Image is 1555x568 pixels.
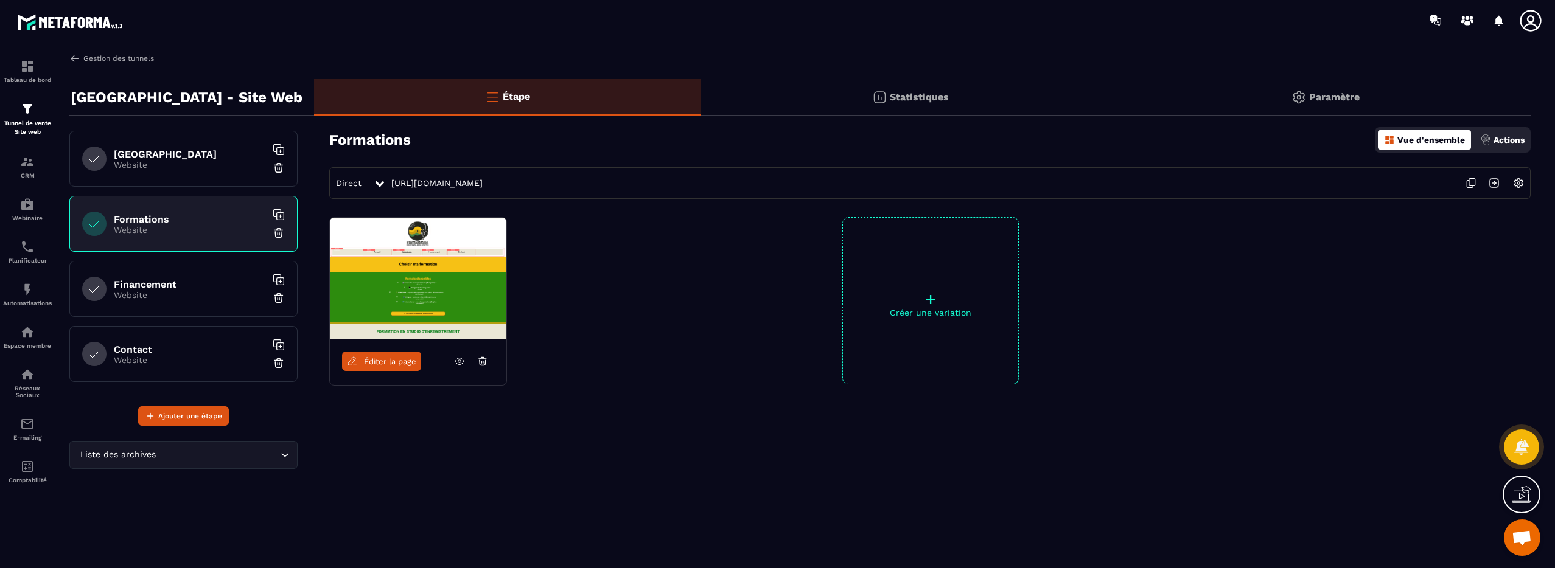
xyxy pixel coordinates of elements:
[77,448,158,462] span: Liste des archives
[391,178,483,188] a: [URL][DOMAIN_NAME]
[20,154,35,169] img: formation
[20,325,35,339] img: automations
[20,282,35,297] img: automations
[114,213,266,225] h6: Formations
[3,230,52,273] a: schedulerschedulerPlanificateur
[3,300,52,307] p: Automatisations
[158,448,278,462] input: Search for option
[69,53,80,64] img: arrow
[69,441,298,469] div: Search for option
[20,59,35,74] img: formation
[114,290,266,300] p: Website
[330,218,506,339] img: image
[3,92,52,145] a: formationformationTunnel de vente Site web
[158,410,222,422] span: Ajouter une étape
[114,225,266,235] p: Website
[3,342,52,349] p: Espace membre
[329,131,411,148] h3: Formations
[1494,135,1525,145] p: Actions
[3,215,52,221] p: Webinaire
[843,291,1018,308] p: +
[20,102,35,116] img: formation
[1483,171,1506,195] img: arrow-next.bcc2205e.svg
[114,355,266,365] p: Website
[3,119,52,136] p: Tunnel de vente Site web
[273,357,285,369] img: trash
[1480,134,1491,145] img: actions.d6e523a2.png
[890,91,949,103] p: Statistiques
[843,308,1018,317] p: Créer une variation
[3,257,52,264] p: Planificateur
[3,450,52,493] a: accountantaccountantComptabilité
[71,85,302,109] p: [GEOGRAPHIC_DATA] - Site Web
[1397,135,1465,145] p: Vue d'ensemble
[114,279,266,290] h6: Financement
[3,188,52,230] a: automationsautomationsWebinaire
[273,292,285,304] img: trash
[1504,519,1540,556] div: Ouvrir le chat
[1291,90,1306,105] img: setting-gr.5f69749f.svg
[3,77,52,83] p: Tableau de bord
[273,162,285,174] img: trash
[20,459,35,474] img: accountant
[3,172,52,179] p: CRM
[20,367,35,382] img: social-network
[503,91,530,102] p: Étape
[3,385,52,398] p: Réseaux Sociaux
[342,352,421,371] a: Éditer la page
[485,89,500,104] img: bars-o.4a397970.svg
[20,240,35,254] img: scheduler
[273,227,285,239] img: trash
[3,145,52,188] a: formationformationCRM
[20,197,35,212] img: automations
[3,316,52,358] a: automationsautomationsEspace membre
[3,358,52,407] a: social-networksocial-networkRéseaux Sociaux
[114,160,266,170] p: Website
[1309,91,1360,103] p: Paramètre
[1384,134,1395,145] img: dashboard-orange.40269519.svg
[3,273,52,316] a: automationsautomationsAutomatisations
[1507,171,1530,195] img: setting-w.858f3a88.svg
[20,417,35,431] img: email
[3,477,52,483] p: Comptabilité
[872,90,887,105] img: stats.20deebd0.svg
[336,178,362,188] span: Direct
[3,434,52,441] p: E-mailing
[3,50,52,92] a: formationformationTableau de bord
[364,357,416,366] span: Éditer la page
[114,148,266,160] h6: [GEOGRAPHIC_DATA]
[17,11,127,33] img: logo
[3,407,52,450] a: emailemailE-mailing
[138,406,229,426] button: Ajouter une étape
[69,53,154,64] a: Gestion des tunnels
[114,344,266,355] h6: Contact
